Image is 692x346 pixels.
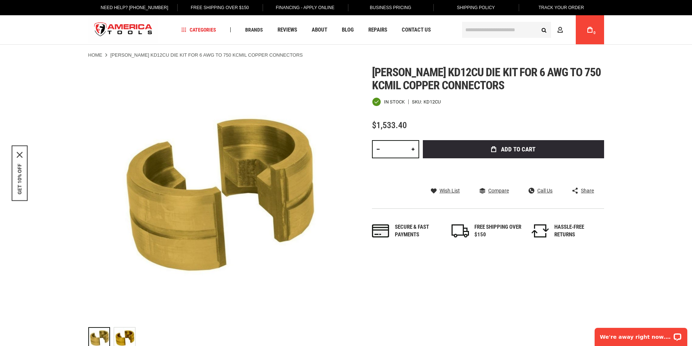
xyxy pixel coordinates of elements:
[372,65,601,92] span: [PERSON_NAME] kd12cu die kit for 6 awg to 750 kcmil copper connectors
[278,27,297,33] span: Reviews
[88,52,102,58] a: Home
[590,323,692,346] iframe: LiveChat chat widget
[583,15,597,44] a: 0
[365,25,390,35] a: Repairs
[245,27,263,32] span: Brands
[372,97,405,106] div: Availability
[440,188,460,193] span: Wish List
[17,152,23,158] svg: close icon
[488,188,509,193] span: Compare
[242,25,266,35] a: Brands
[501,146,535,152] span: Add to Cart
[457,5,495,10] span: Shipping Policy
[372,120,407,130] span: $1,533.40
[342,27,354,33] span: Blog
[594,31,596,35] span: 0
[479,187,509,194] a: Compare
[368,27,387,33] span: Repairs
[402,27,431,33] span: Contact Us
[395,223,442,239] div: Secure & fast payments
[421,160,606,182] iframe: Secure express checkout frame
[339,25,357,35] a: Blog
[181,27,216,32] span: Categories
[529,187,553,194] a: Call Us
[274,25,300,35] a: Reviews
[531,224,549,237] img: returns
[537,23,551,37] button: Search
[308,25,331,35] a: About
[581,188,594,193] span: Share
[384,99,405,104] span: In stock
[17,163,23,194] button: GET 10% OFF
[88,16,159,44] a: store logo
[372,224,389,237] img: payments
[17,152,23,158] button: Close
[110,52,303,58] strong: [PERSON_NAME] KD12CU DIE KIT FOR 6 AWG TO 750 KCMIL COPPER CONNECTORS
[554,223,602,239] div: HASSLE-FREE RETURNS
[431,187,460,194] a: Wish List
[88,66,346,323] img: GREENLEE KD12CU DIE KIT FOR 6 AWG TO 750 KCMIL COPPER CONNECTORS
[412,99,424,104] strong: SKU
[88,16,159,44] img: America Tools
[474,223,522,239] div: FREE SHIPPING OVER $150
[452,224,469,237] img: shipping
[423,140,604,158] button: Add to Cart
[398,25,434,35] a: Contact Us
[178,25,219,35] a: Categories
[424,99,441,104] div: KD12CU
[537,188,553,193] span: Call Us
[312,27,327,33] span: About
